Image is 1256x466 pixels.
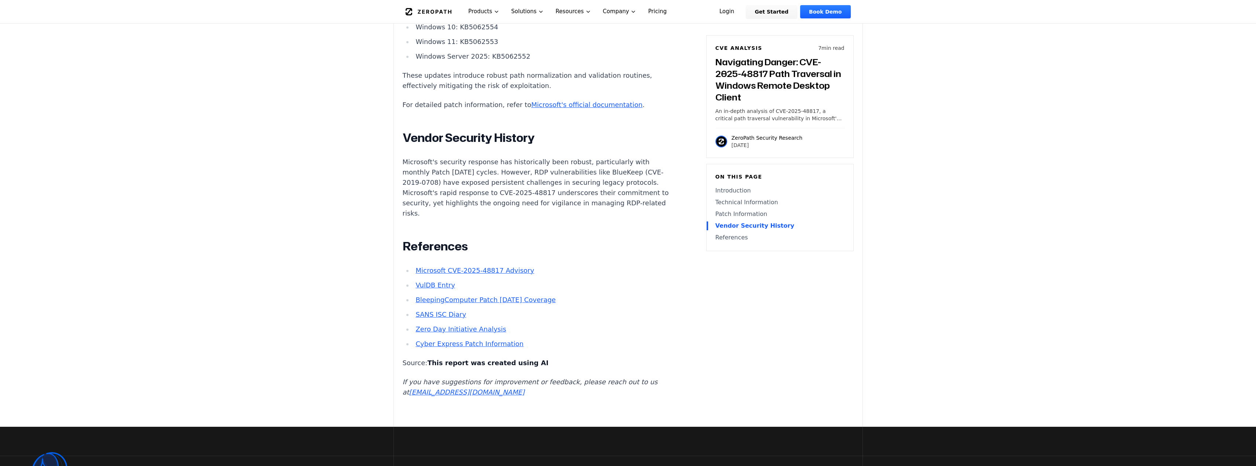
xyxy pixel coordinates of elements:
[715,221,845,230] a: Vendor Security History
[413,37,675,47] li: Windows 11: KB5062553
[427,359,548,367] strong: This report was created using AI
[715,44,762,52] h6: CVE Analysis
[746,5,797,18] a: Get Started
[715,173,845,180] h6: On this page
[403,239,675,254] h2: References
[403,100,675,110] p: For detailed patch information, refer to .
[403,70,675,91] p: These updates introduce robust path normalization and validation routines, effectively mitigating...
[715,198,845,207] a: Technical Information
[715,233,845,242] a: References
[715,136,727,147] img: ZeroPath Security Research
[403,131,675,145] h2: Vendor Security History
[403,378,658,396] em: If you have suggestions for improvement or feedback, please reach out to us at
[409,388,525,396] a: [EMAIL_ADDRESS][DOMAIN_NAME]
[715,56,845,103] h3: Navigating Danger: CVE-2025-48817 Path Traversal in Windows Remote Desktop Client
[715,210,845,219] a: Patch Information
[415,325,506,333] a: Zero Day Initiative Analysis
[403,358,675,368] p: Source:
[415,267,534,274] a: Microsoft CVE-2025-48817 Advisory
[415,311,466,318] a: SANS ISC Diary
[800,5,850,18] a: Book Demo
[413,51,675,62] li: Windows Server 2025: KB5062552
[413,22,675,32] li: Windows 10: KB5062554
[818,44,844,52] p: 7 min read
[715,186,845,195] a: Introduction
[415,281,455,289] a: VulDB Entry
[531,101,642,109] a: Microsoft's official documentation
[715,107,845,122] p: An in-depth analysis of CVE-2025-48817, a critical path traversal vulnerability in Microsoft's Re...
[732,142,803,149] p: [DATE]
[403,157,675,219] p: Microsoft's security response has historically been robust, particularly with monthly Patch [DATE...
[732,134,803,142] p: ZeroPath Security Research
[415,296,556,304] a: BleepingComputer Patch [DATE] Coverage
[415,340,523,348] a: Cyber Express Patch Information
[711,5,743,18] a: Login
